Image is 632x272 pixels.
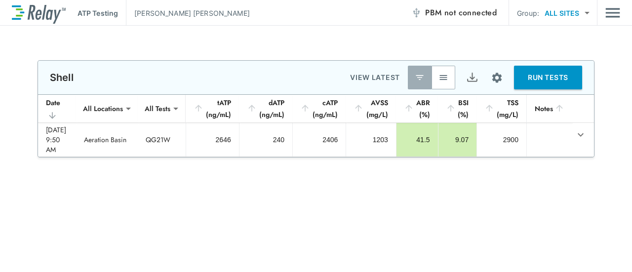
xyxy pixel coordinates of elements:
img: View All [438,73,448,82]
div: All Locations [76,99,130,118]
div: All Tests [138,99,177,118]
p: VIEW LATEST [350,72,400,83]
div: 240 [247,135,284,145]
table: sticky table [38,95,594,157]
td: Aeration Basin [76,123,138,156]
img: Latest [415,73,425,82]
span: PBM [425,6,497,20]
div: 2900 [485,135,518,145]
div: cATP (ng/mL) [300,97,338,120]
div: dATP (ng/mL) [247,97,284,120]
p: Group: [517,8,539,18]
div: 1203 [354,135,388,145]
img: Settings Icon [491,72,503,84]
button: RUN TESTS [514,66,582,89]
button: Export [460,66,484,89]
img: Offline Icon [411,8,421,18]
div: BSI (%) [446,97,469,120]
div: [DATE] 9:50 AM [46,125,68,155]
p: [PERSON_NAME] [PERSON_NAME] [134,8,250,18]
span: not connected [444,7,497,18]
div: 2406 [301,135,338,145]
td: QG21W [138,123,186,156]
div: ABR (%) [404,97,430,120]
img: Export Icon [466,72,478,84]
button: PBM not connected [407,3,501,23]
button: expand row [572,126,589,143]
div: 41.5 [404,135,430,145]
button: Main menu [605,3,620,22]
div: TSS (mg/L) [484,97,518,120]
div: AVSS (mg/L) [354,97,388,120]
p: ATP Testing [78,8,118,18]
img: Drawer Icon [605,3,620,22]
div: 2646 [194,135,231,145]
img: LuminUltra Relay [12,2,66,24]
div: tATP (ng/mL) [194,97,231,120]
div: Notes [535,103,564,115]
p: Shell [50,72,74,83]
div: 9.07 [446,135,469,145]
button: Site setup [484,65,510,91]
th: Date [38,95,76,123]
